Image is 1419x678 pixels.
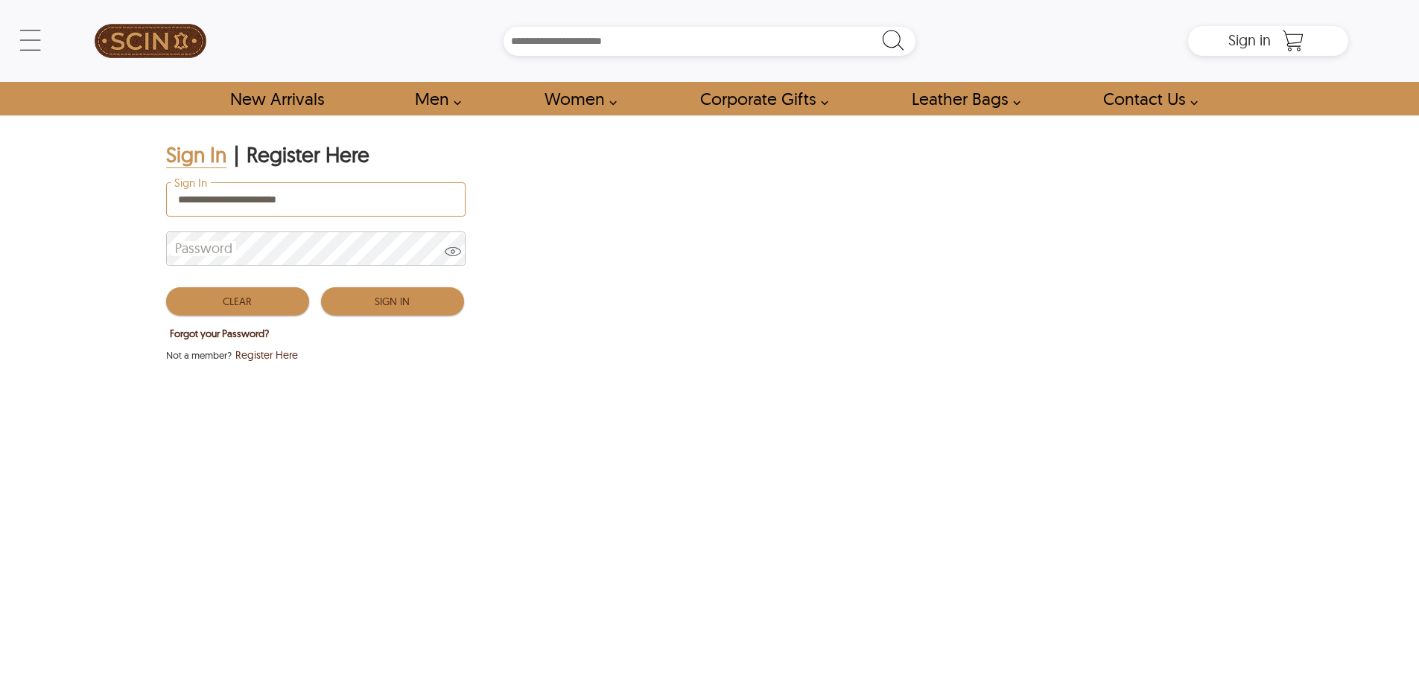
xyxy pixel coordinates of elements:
button: Clear [166,287,309,316]
img: SCIN [95,7,206,74]
a: Shop Leather Bags [895,82,1029,115]
button: Forgot your Password? [166,324,273,343]
a: Shop Women Leather Jackets [527,82,625,115]
a: SCIN [71,7,230,74]
span: Not a member? [166,348,232,362]
a: shop men's leather jackets [398,82,469,115]
div: | [234,141,239,168]
div: Sign In [166,141,226,168]
a: Shop Leather Corporate Gifts [683,82,837,115]
span: Register Here [235,348,298,362]
a: contact-us [1086,82,1206,115]
a: Shopping Cart [1278,30,1308,52]
div: Register Here [247,141,369,168]
span: Sign in [1228,31,1271,49]
a: Sign in [1228,36,1271,48]
button: Sign In [321,287,464,316]
a: Shop New Arrivals [213,82,340,115]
